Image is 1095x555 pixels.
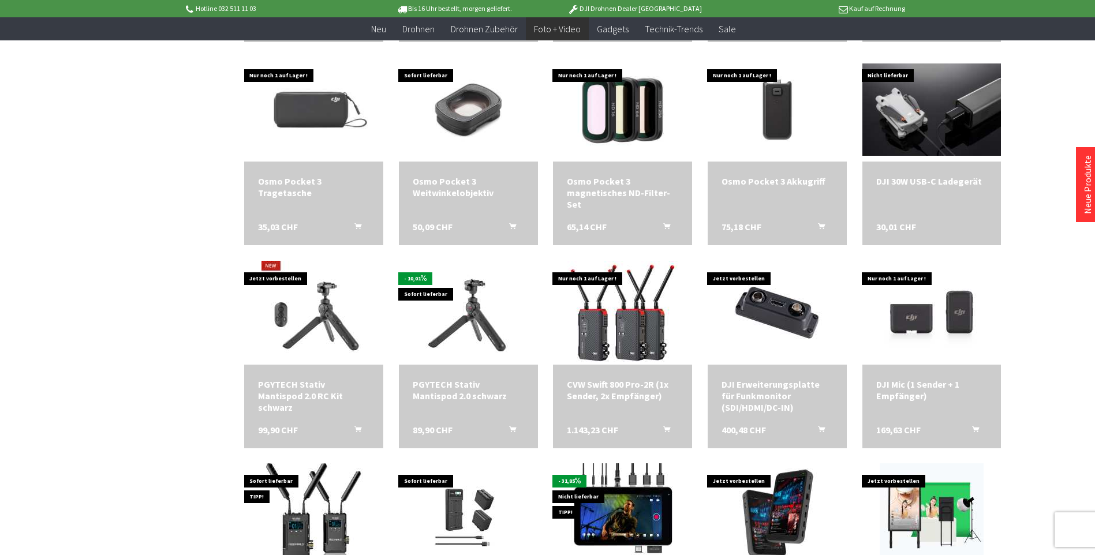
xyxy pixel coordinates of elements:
a: CVW Swift 800 Pro-2R (1x Sender, 2x Empfänger) 1.143,23 CHF In den Warenkorb [567,378,678,402]
button: In den Warenkorb [649,424,677,439]
p: Kauf auf Rechnung [725,2,905,16]
button: In den Warenkorb [804,424,832,439]
a: Neu [363,17,394,41]
button: In den Warenkorb [341,221,368,236]
button: In den Warenkorb [341,424,368,439]
div: PGYTECH Stativ Mantispod 2.0 RC Kit schwarz [258,378,369,413]
button: In den Warenkorb [958,424,986,439]
span: 50,09 CHF [413,221,453,232]
a: DJI Mic (1 Sender + 1 Empfänger) 169,63 CHF In den Warenkorb [876,378,988,402]
img: CVW Swift 800 Pro-2R (1x Sender, 2x Empfänger) [567,261,678,365]
img: Osmo Pocket 3 Weitwinkelobjektiv [399,63,538,156]
span: 89,90 CHF [413,424,453,436]
img: PGYTECH Stativ Mantispod 2.0 schwarz [416,261,520,365]
a: Drohnen Zubehör [443,17,526,41]
span: 75,18 CHF [722,221,761,232]
a: Osmo Pocket 3 Tragetasche 35,03 CHF In den Warenkorb [258,175,369,198]
a: PGYTECH Stativ Mantispod 2.0 schwarz 89,90 CHF In den Warenkorb [413,378,524,402]
p: Hotline 032 511 11 03 [184,2,364,16]
span: 65,14 CHF [567,221,607,232]
a: Drohnen [394,17,443,41]
div: Osmo Pocket 3 Weitwinkelobjektiv [413,175,524,198]
button: In den Warenkorb [495,424,523,439]
div: DJI Mic (1 Sender + 1 Empfänger) [876,378,988,402]
span: Neu [371,23,386,35]
a: Gadgets [589,17,637,41]
img: DJI Mic (1 Sender + 1 Empfänger) [880,261,984,365]
span: Gadgets [597,23,629,35]
p: Bis 16 Uhr bestellt, morgen geliefert. [364,2,544,16]
span: Foto + Video [534,23,581,35]
img: Osmo Pocket 3 Tragetasche [244,63,383,156]
img: PGYTECH Stativ Mantispod 2.0 RC Kit schwarz [261,261,365,365]
button: In den Warenkorb [649,221,677,236]
span: 1.143,23 CHF [567,424,618,436]
div: Osmo Pocket 3 Tragetasche [258,175,369,198]
div: DJI Erweiterungsplatte für Funkmonitor (SDI/HDMI/DC-IN) [722,378,833,413]
img: DJI 30W USB-C Ladegerät [862,63,1001,156]
a: Osmo Pocket 3 magnetisches ND-Filter-Set 65,14 CHF In den Warenkorb [567,175,678,210]
span: 169,63 CHF [876,424,921,436]
button: In den Warenkorb [495,221,523,236]
a: Technik-Trends [637,17,711,41]
div: Osmo Pocket 3 Akkugriff [722,175,833,187]
p: DJI Drohnen Dealer [GEOGRAPHIC_DATA] [544,2,724,16]
span: Drohnen [402,23,435,35]
span: Technik-Trends [645,23,702,35]
img: DJI Erweiterungsplatte für Funkmonitor (SDI/HDMI/DC-IN) [725,261,829,365]
img: Osmo Pocket 3 Akkugriff [708,63,847,156]
a: DJI 30W USB-C Ladegerät 30,01 CHF [876,175,988,187]
span: Sale [719,23,736,35]
span: 35,03 CHF [258,221,298,232]
a: PGYTECH Stativ Mantispod 2.0 RC Kit schwarz 99,90 CHF In den Warenkorb [258,378,369,413]
a: Foto + Video [526,17,589,41]
div: Osmo Pocket 3 magnetisches ND-Filter-Set [567,175,678,210]
span: 400,48 CHF [722,424,766,436]
div: PGYTECH Stativ Mantispod 2.0 schwarz [413,378,524,402]
a: DJI Erweiterungsplatte für Funkmonitor (SDI/HDMI/DC-IN) 400,48 CHF In den Warenkorb [722,378,833,413]
a: Sale [711,17,744,41]
span: Drohnen Zubehör [451,23,518,35]
img: Osmo Pocket 3 magnetisches ND-Filter-Set [553,63,692,156]
button: In den Warenkorb [804,221,832,236]
span: 30,01 CHF [876,221,916,232]
div: CVW Swift 800 Pro-2R (1x Sender, 2x Empfänger) [567,378,678,402]
a: Neue Produkte [1082,155,1093,214]
div: DJI 30W USB-C Ladegerät [876,175,988,187]
a: Osmo Pocket 3 Akkugriff 75,18 CHF In den Warenkorb [722,175,833,187]
a: Osmo Pocket 3 Weitwinkelobjektiv 50,09 CHF In den Warenkorb [413,175,524,198]
span: 99,90 CHF [258,424,298,436]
